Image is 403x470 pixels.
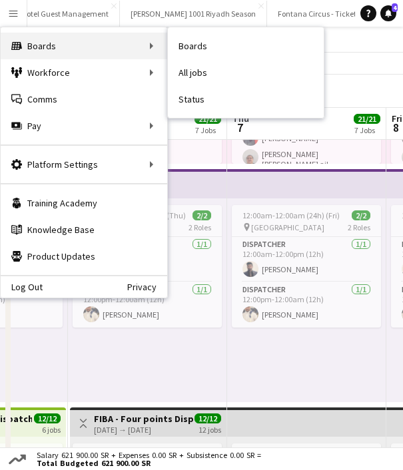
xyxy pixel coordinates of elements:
span: 2/2 [352,210,370,220]
app-card-role: Dispatcher1/112:00am-12:00pm (12h)[PERSON_NAME] [232,237,381,282]
div: Salary 621 900.00 SR + Expenses 0.00 SR + Subsistence 0.00 SR = [29,451,264,467]
a: Boards [168,33,324,59]
span: 12/12 [195,413,221,423]
div: Platform Settings [1,151,167,178]
span: 2 Roles [348,222,370,232]
span: 4 [392,3,398,12]
div: 6 jobs [42,423,61,435]
span: 2 Roles [189,222,211,232]
span: 12:00am-12:00am (24h) (Fri) [242,210,340,220]
span: Total Budgeted 621 900.00 SR [37,459,261,467]
a: All jobs [168,59,324,86]
a: Knowledge Base [1,216,167,243]
div: Pay [1,113,167,139]
a: Product Updates [1,243,167,270]
div: Boards [1,33,167,59]
span: Thu [232,113,249,124]
a: 4 [380,5,396,21]
a: Privacy [127,282,167,292]
span: Fri [392,113,402,124]
span: 21/21 [195,114,221,124]
span: 2/2 [193,210,211,220]
div: 7 Jobs [195,125,220,135]
app-card-role: Runners7/78:00am-8:00pm (12h)[PERSON_NAME][PERSON_NAME] jmail [PERSON_NAME][PERSON_NAME][PERSON_N... [232,63,381,232]
span: 12/12 [34,413,61,423]
app-card-role: Dispatcher1/112:00pm-12:00am (12h)[PERSON_NAME] [73,282,222,328]
span: [GEOGRAPHIC_DATA] [251,222,324,232]
span: 7 [230,120,249,135]
app-card-role: Dispatcher1/112:00pm-12:00am (12h)[PERSON_NAME] [232,282,381,328]
a: Training Academy [1,190,167,216]
div: [DATE] → [DATE] [94,425,193,435]
div: 7 Jobs [354,125,380,135]
h3: FIBA - Four points Dispatcher [94,413,193,425]
div: 12 jobs [199,423,221,435]
button: Fontana Circus - Ticket sales [267,1,386,27]
a: Comms [1,86,167,113]
a: Log Out [1,282,43,292]
span: 21/21 [354,114,380,124]
div: Workforce [1,59,167,86]
span: 8 [390,120,402,135]
a: Status [168,86,324,113]
app-job-card: 12:00am-12:00am (24h) (Fri)2/2 [GEOGRAPHIC_DATA]2 RolesDispatcher1/112:00am-12:00pm (12h)[PERSON_... [232,205,381,328]
button: [PERSON_NAME] 1001 Riyadh Season [120,1,267,27]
